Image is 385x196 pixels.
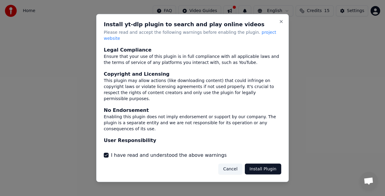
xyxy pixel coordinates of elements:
span: project website [104,30,276,41]
button: Install Plugin [245,163,281,174]
div: Enabling this plugin does not imply endorsement or support by our company. The plugin is a separa... [104,114,281,132]
p: Please read and accept the following warnings before enabling the plugin. [104,30,281,42]
div: Copyright and Licensing [104,70,281,77]
button: Cancel [218,163,242,174]
div: Legal Compliance [104,46,281,53]
div: You are solely responsible for any actions you take using this plugin. This includes any legal co... [104,144,281,162]
h2: Install yt-dlp plugin to search and play online videos [104,22,281,27]
div: Ensure that your use of this plugin is in full compliance with all applicable laws and the terms ... [104,53,281,65]
div: User Responsibility [104,137,281,144]
div: This plugin may allow actions (like downloading content) that could infringe on copyright laws or... [104,77,281,102]
label: I have read and understood the above warnings [111,151,227,159]
div: No Endorsement [104,106,281,114]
